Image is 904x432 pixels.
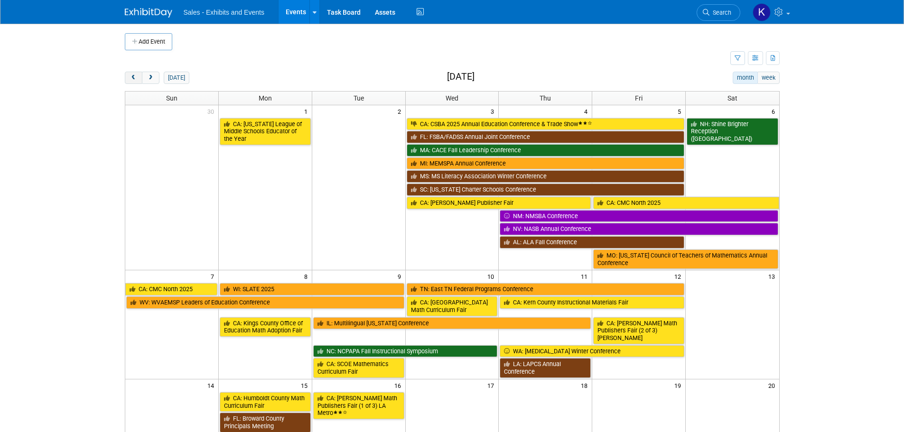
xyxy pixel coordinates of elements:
[767,379,779,391] span: 20
[500,236,684,248] a: AL: ALA Fall Conference
[593,317,684,344] a: CA: [PERSON_NAME] Math Publishers Fair (2 of 3) [PERSON_NAME]
[220,118,311,145] a: CA: [US_STATE] League of Middle Schools Educator of the Year
[313,345,498,358] a: NC: NCPAPA Fall Instructional Symposium
[393,379,405,391] span: 16
[354,94,364,102] span: Tue
[407,170,685,183] a: MS: MS Literacy Association Winter Conference
[697,4,740,21] a: Search
[593,249,778,269] a: MO: [US_STATE] Council of Teachers of Mathematics Annual Conference
[125,33,172,50] button: Add Event
[303,270,312,282] span: 8
[206,379,218,391] span: 14
[709,9,731,16] span: Search
[757,72,779,84] button: week
[500,223,778,235] a: NV: NASB Annual Conference
[220,392,311,412] a: CA: Humboldt County Math Curriculum Fair
[540,94,551,102] span: Thu
[220,317,311,337] a: CA: Kings County Office of Education Math Adoption Fair
[500,345,684,358] a: WA: [MEDICAL_DATA] Winter Conference
[677,105,685,117] span: 5
[259,94,272,102] span: Mon
[164,72,189,84] button: [DATE]
[303,105,312,117] span: 1
[500,358,591,377] a: LA: LAPCS Annual Conference
[300,379,312,391] span: 15
[184,9,264,16] span: Sales - Exhibits and Events
[753,3,771,21] img: Kara Haven
[397,105,405,117] span: 2
[771,105,779,117] span: 6
[407,131,685,143] a: FL: FSBA/FADSS Annual Joint Conference
[126,296,404,309] a: WV: WVAEMSP Leaders of Education Conference
[767,270,779,282] span: 13
[687,118,778,145] a: NH: Shine Brighter Reception ([GEOGRAPHIC_DATA])
[635,94,643,102] span: Fri
[206,105,218,117] span: 30
[447,72,475,82] h2: [DATE]
[142,72,159,84] button: next
[210,270,218,282] span: 7
[407,296,498,316] a: CA: [GEOGRAPHIC_DATA] Math Curriculum Fair
[446,94,458,102] span: Wed
[125,283,217,295] a: CA: CMC North 2025
[407,197,591,209] a: CA: [PERSON_NAME] Publisher Fair
[407,184,685,196] a: SC: [US_STATE] Charter Schools Conference
[733,72,758,84] button: month
[486,270,498,282] span: 10
[727,94,737,102] span: Sat
[486,379,498,391] span: 17
[313,317,591,330] a: IL: Multilingual [US_STATE] Conference
[580,379,592,391] span: 18
[125,8,172,18] img: ExhibitDay
[125,72,142,84] button: prev
[673,379,685,391] span: 19
[500,296,684,309] a: CA: Kern County Instructional Materials Fair
[407,118,685,130] a: CA: CSBA 2025 Annual Education Conference & Trade Show
[220,413,311,432] a: FL: Broward County Principals Meeting
[313,392,404,419] a: CA: [PERSON_NAME] Math Publishers Fair (1 of 3) LA Metro
[407,283,685,295] a: TN: East TN Federal Programs Conference
[583,105,592,117] span: 4
[490,105,498,117] span: 3
[580,270,592,282] span: 11
[397,270,405,282] span: 9
[407,144,685,156] a: MA: CACE Fall Leadership Conference
[500,210,778,222] a: NM: NMSBA Conference
[407,157,685,170] a: MI: MEMSPA Annual Conference
[166,94,177,102] span: Sun
[313,358,404,377] a: CA: SCOE Mathematics Curriculum Fair
[673,270,685,282] span: 12
[220,283,404,295] a: WI: SLATE 2025
[593,197,779,209] a: CA: CMC North 2025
